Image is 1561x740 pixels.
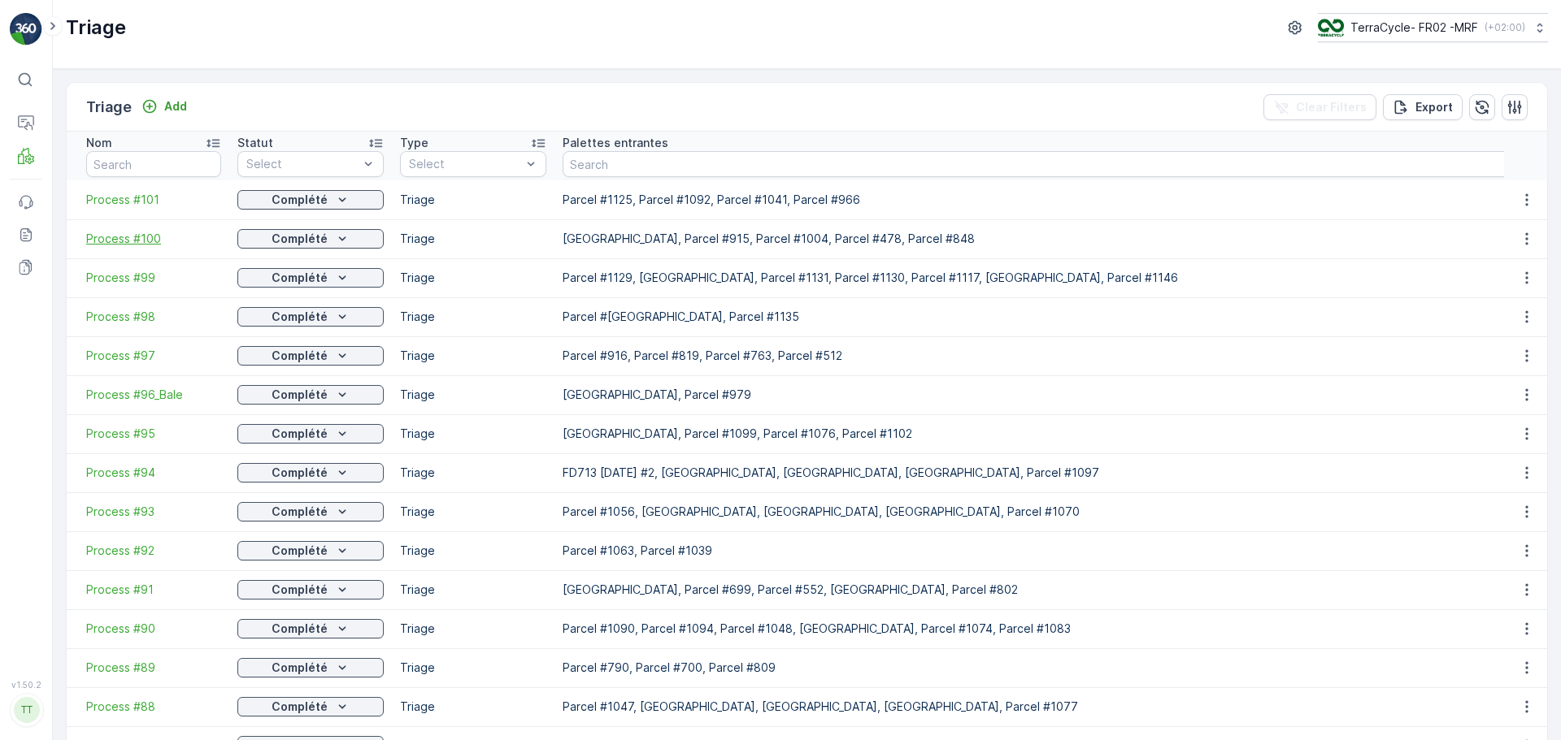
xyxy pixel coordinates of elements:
p: Triage [400,348,546,364]
button: Complété [237,463,384,483]
p: Palettes entrantes [563,135,668,151]
span: v 1.50.2 [10,680,42,690]
p: Triage [400,582,546,598]
p: Triage [400,231,546,247]
p: Triage [66,15,126,41]
p: Triage [400,270,546,286]
p: Complété [272,348,328,364]
button: Add [135,97,193,116]
p: Triage [400,426,546,442]
button: Complété [237,229,384,249]
a: Process #99 [86,270,221,286]
button: Complété [237,268,384,288]
a: Process #97 [86,348,221,364]
p: Complété [272,465,328,481]
a: Process #95 [86,426,221,442]
img: terracycle.png [1318,19,1344,37]
p: Triage [400,660,546,676]
p: Complété [272,387,328,403]
a: Process #89 [86,660,221,676]
p: Complété [272,582,328,598]
p: Triage [86,96,132,119]
a: Process #91 [86,582,221,598]
button: Clear Filters [1263,94,1376,120]
p: Triage [400,699,546,715]
p: Clear Filters [1296,99,1367,115]
button: TerraCycle- FR02 -MRF(+02:00) [1318,13,1548,42]
a: Process #94 [86,465,221,481]
p: Add [164,98,187,115]
p: Triage [400,192,546,208]
p: TerraCycle- FR02 -MRF [1350,19,1478,36]
img: logo [10,13,42,45]
p: Triage [400,621,546,637]
p: Complété [272,270,328,286]
button: Complété [237,541,384,560]
p: Nom [86,135,112,151]
a: Process #100 [86,231,221,247]
button: Complété [237,619,384,638]
p: Complété [272,621,328,637]
a: Process #101 [86,192,221,208]
input: Search [86,151,221,177]
a: Process #93 [86,504,221,520]
p: Select [246,156,359,172]
button: Complété [237,658,384,677]
a: Process #96_Bale [86,387,221,403]
p: Complété [272,543,328,559]
p: Complété [272,309,328,325]
button: Complété [237,580,384,599]
a: Process #90 [86,621,221,637]
button: Complété [237,346,384,366]
p: Complété [272,426,328,442]
p: ( +02:00 ) [1485,21,1525,34]
p: Export [1415,99,1453,115]
p: Type [400,135,428,151]
p: Complété [272,660,328,676]
button: Export [1383,94,1463,120]
p: Complété [272,699,328,715]
button: Complété [237,424,384,444]
p: Complété [272,231,328,247]
p: Statut [237,135,273,151]
p: Triage [400,543,546,559]
p: Triage [400,309,546,325]
p: Triage [400,504,546,520]
p: Complété [272,504,328,520]
a: Process #88 [86,699,221,715]
button: Complété [237,307,384,327]
button: Complété [237,697,384,716]
button: Complété [237,502,384,521]
button: Complété [237,190,384,210]
p: Triage [400,387,546,403]
button: TT [10,693,42,727]
p: Complété [272,192,328,208]
div: TT [14,697,40,723]
button: Complété [237,385,384,405]
a: Process #98 [86,309,221,325]
p: Select [409,156,521,172]
p: Triage [400,465,546,481]
a: Process #92 [86,543,221,559]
